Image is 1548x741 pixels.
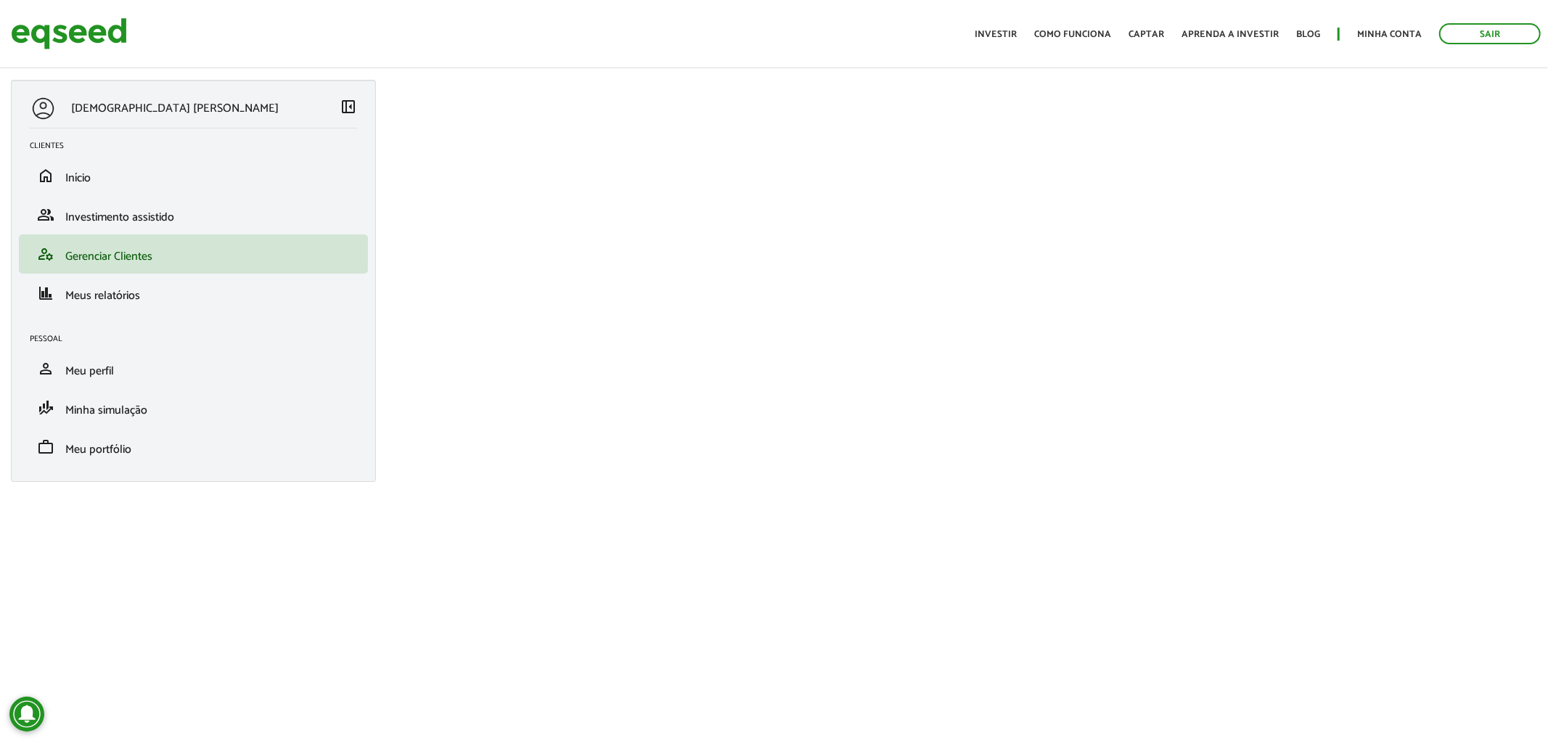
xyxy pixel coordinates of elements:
a: groupInvestimento assistido [30,206,357,224]
span: Meu portfólio [65,440,131,459]
a: manage_accountsGerenciar Clientes [30,245,357,263]
p: [DEMOGRAPHIC_DATA] [PERSON_NAME] [71,102,279,115]
span: Investimento assistido [65,208,174,227]
a: financeMeus relatórios [30,284,357,302]
h2: Clientes [30,142,368,150]
span: Gerenciar Clientes [65,247,152,266]
span: person [37,360,54,377]
li: Gerenciar Clientes [19,234,368,274]
a: Colapsar menu [340,98,357,119]
li: Meu portfólio [19,427,368,467]
span: group [37,206,54,224]
h2: Pessoal [30,335,368,343]
li: Investimento assistido [19,195,368,234]
img: EqSeed [11,15,127,53]
a: Investir [975,30,1017,39]
a: homeInício [30,167,357,184]
a: Minha conta [1357,30,1422,39]
a: Como funciona [1034,30,1111,39]
li: Meus relatórios [19,274,368,313]
span: manage_accounts [37,245,54,263]
a: personMeu perfil [30,360,357,377]
span: Meu perfil [65,361,114,381]
span: home [37,167,54,184]
a: workMeu portfólio [30,438,357,456]
a: Blog [1296,30,1320,39]
span: Minha simulação [65,401,147,420]
span: work [37,438,54,456]
a: Captar [1129,30,1164,39]
span: finance [37,284,54,302]
a: Aprenda a investir [1182,30,1279,39]
li: Meu perfil [19,349,368,388]
span: left_panel_close [340,98,357,115]
span: Início [65,168,91,188]
span: finance_mode [37,399,54,417]
li: Início [19,156,368,195]
a: finance_modeMinha simulação [30,399,357,417]
span: Meus relatórios [65,286,140,306]
li: Minha simulação [19,388,368,427]
a: Sair [1439,23,1541,44]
